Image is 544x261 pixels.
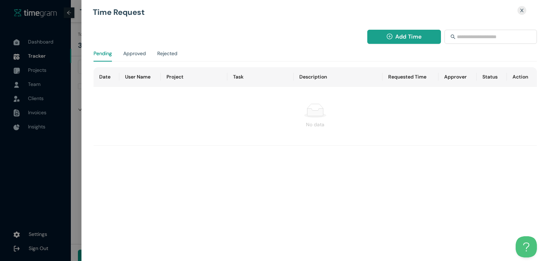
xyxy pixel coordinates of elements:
th: Task [227,67,294,87]
span: close [520,8,524,13]
span: search [450,34,455,39]
div: Approved [123,50,146,57]
th: Status [477,67,507,87]
div: Rejected [157,50,177,57]
iframe: Toggle Customer Support [516,236,537,257]
h1: Time Request [93,8,459,16]
th: Project [161,67,227,87]
button: plus-circleAdd Time [367,30,441,44]
button: Close [515,6,528,15]
th: Requested Time [382,67,438,87]
th: Description [294,67,382,87]
span: Add Time [395,32,421,41]
th: User Name [119,67,161,87]
div: No data [99,121,531,128]
div: Pending [93,50,112,57]
span: plus-circle [387,34,392,40]
th: Action [507,67,537,87]
th: Approver [438,67,477,87]
th: Date [93,67,119,87]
